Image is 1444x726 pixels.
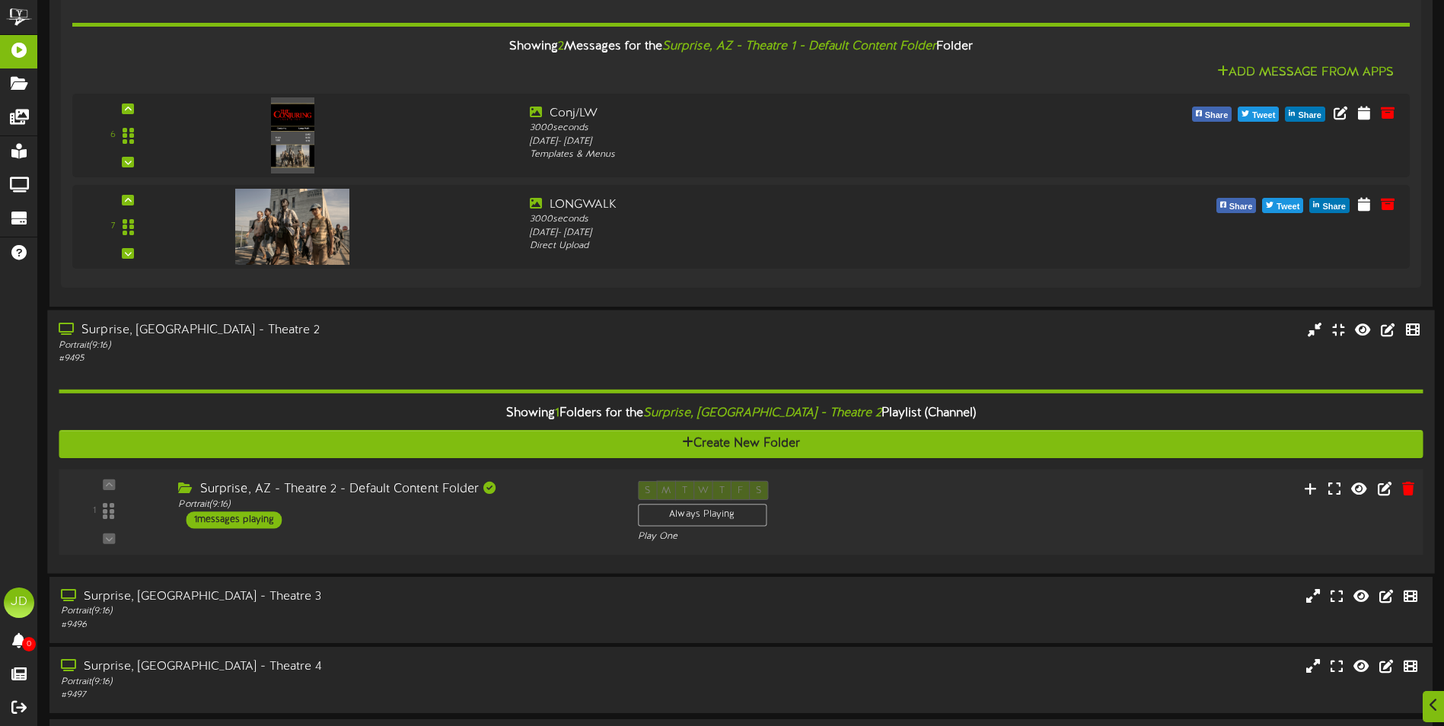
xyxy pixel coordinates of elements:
div: [DATE] - [DATE] [530,135,1064,148]
div: 6 [110,129,116,142]
span: Tweet [1273,199,1302,215]
div: # 9496 [61,619,614,632]
div: JD [4,587,34,618]
button: Share [1192,107,1232,122]
button: Create New Folder [59,429,1423,457]
button: Add Message From Apps [1213,63,1398,82]
div: Portrait ( 9:16 ) [61,605,614,618]
button: Tweet [1262,198,1303,213]
div: Showing Messages for the Folder [61,30,1421,63]
i: Surprise, AZ - Theatre 1 - Default Content Folder [662,40,936,53]
div: Showing Folders for the Playlist (Channel) [47,396,1434,429]
div: Portrait ( 9:16 ) [61,676,614,689]
div: Surprise, [GEOGRAPHIC_DATA] - Theatre 3 [61,588,614,606]
div: Portrait ( 9:16 ) [178,498,614,511]
div: Surprise, [GEOGRAPHIC_DATA] - Theatre 4 [61,658,614,676]
div: # 9497 [61,689,614,702]
div: Surprise, AZ - Theatre 2 - Default Content Folder [178,480,614,498]
div: 1 messages playing [186,511,282,528]
i: Surprise, [GEOGRAPHIC_DATA] - Theatre 2 [643,406,881,420]
div: [DATE] - [DATE] [530,227,1064,240]
div: 3000 seconds [530,122,1064,135]
span: Share [1226,199,1256,215]
button: Share [1285,107,1325,122]
div: Direct Upload [530,240,1064,253]
img: dc076d84-869d-43eb-8da3-a44f15386984.png [271,97,314,174]
div: Play One [638,530,959,543]
span: 1 [555,406,559,420]
div: Always Playing [638,503,767,526]
div: 3000 seconds [530,213,1064,226]
span: Share [1319,199,1349,215]
span: Tweet [1249,107,1278,124]
span: Share [1295,107,1324,124]
button: Share [1309,198,1350,213]
div: Portrait ( 9:16 ) [59,339,614,352]
div: # 9495 [59,352,614,365]
span: 0 [22,637,36,651]
span: 2 [558,40,564,53]
div: Conj/LW [530,105,1064,123]
img: 240d1736-d63b-4cf1-9c94-758ee71db5d0.jpg [235,189,349,265]
button: Tweet [1238,107,1279,122]
span: Share [1202,107,1232,124]
div: Surprise, [GEOGRAPHIC_DATA] - Theatre 2 [59,321,614,339]
div: Templates & Menus [530,148,1064,161]
button: Share [1216,198,1257,213]
div: LONGWALK [530,196,1064,214]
